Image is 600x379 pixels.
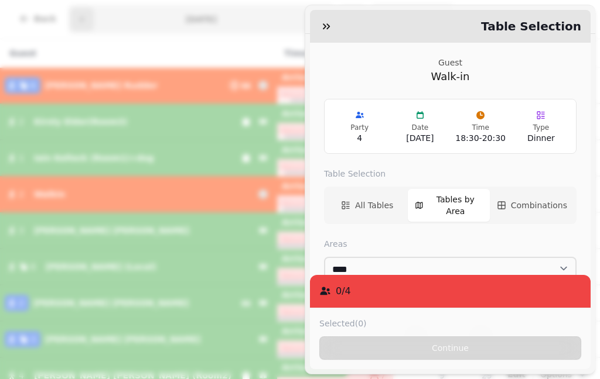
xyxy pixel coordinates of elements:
[394,132,445,144] p: [DATE]
[324,238,577,250] label: Areas
[324,57,577,68] p: Guest
[476,18,581,35] h2: Table Selection
[490,189,574,222] button: Combinations
[516,123,567,132] p: Type
[334,132,385,144] p: 4
[428,194,483,217] span: Tables by Area
[319,336,581,360] button: Continue
[511,199,567,211] span: Combinations
[455,123,506,132] p: Time
[329,344,571,352] span: Continue
[336,284,351,298] p: 0 / 4
[355,199,393,211] span: All Tables
[408,189,489,222] button: Tables by Area
[455,132,506,144] p: 18:30 - 20:30
[319,318,367,329] label: Selected (0)
[324,168,577,180] label: Table Selection
[394,123,445,132] p: Date
[516,132,567,144] p: Dinner
[324,68,577,85] p: Walk-in
[334,123,385,132] p: Party
[326,189,408,222] button: All Tables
